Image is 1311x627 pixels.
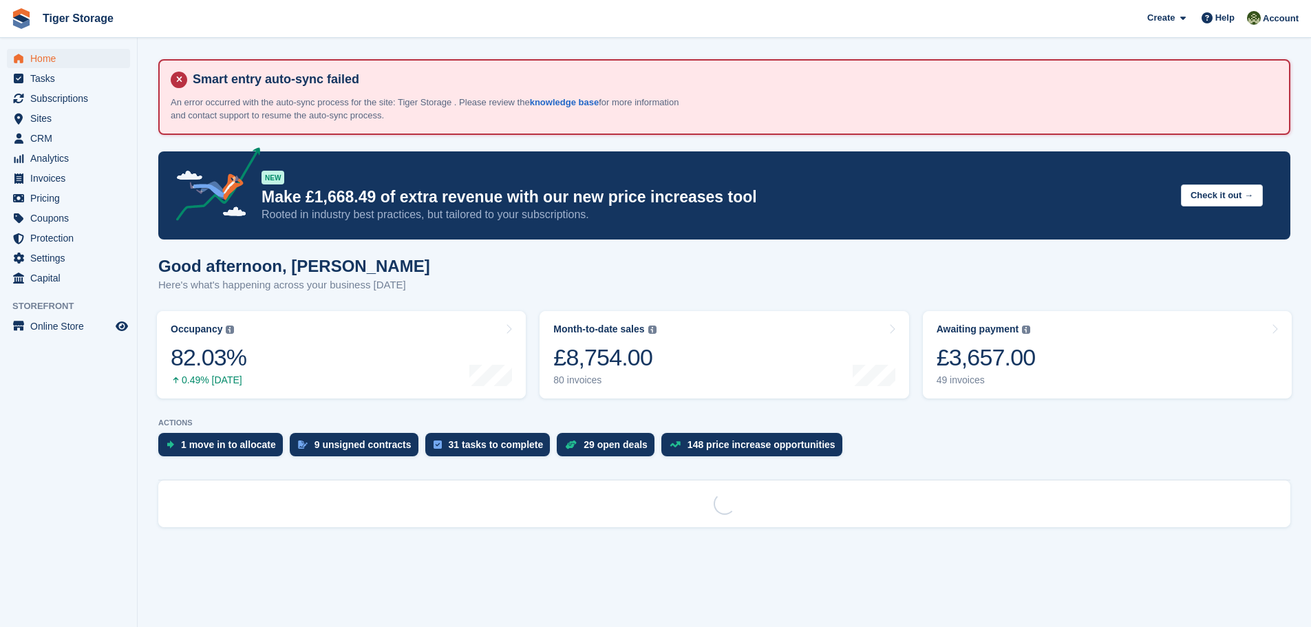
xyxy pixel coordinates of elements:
[30,317,113,336] span: Online Store
[7,268,130,288] a: menu
[30,109,113,128] span: Sites
[553,323,644,335] div: Month-to-date sales
[171,96,687,123] p: An error occurred with the auto-sync process for the site: Tiger Storage . Please review the for ...
[187,72,1278,87] h4: Smart entry auto-sync failed
[530,97,599,107] a: knowledge base
[1181,184,1263,207] button: Check it out →
[449,439,544,450] div: 31 tasks to complete
[7,129,130,148] a: menu
[688,439,835,450] div: 148 price increase opportunities
[648,326,657,334] img: icon-info-grey-7440780725fd019a000dd9b08b2336e03edf1995a4989e88bcd33f0948082b44.svg
[262,171,284,184] div: NEW
[114,318,130,334] a: Preview store
[1215,11,1235,25] span: Help
[262,187,1170,207] p: Make £1,668.49 of extra revenue with our new price increases tool
[553,374,656,386] div: 80 invoices
[171,343,246,372] div: 82.03%
[937,374,1036,386] div: 49 invoices
[1147,11,1175,25] span: Create
[158,277,430,293] p: Here's what's happening across your business [DATE]
[7,229,130,248] a: menu
[30,69,113,88] span: Tasks
[37,7,119,30] a: Tiger Storage
[30,209,113,228] span: Coupons
[923,311,1292,398] a: Awaiting payment £3,657.00 49 invoices
[937,343,1036,372] div: £3,657.00
[12,299,137,313] span: Storefront
[315,439,412,450] div: 9 unsigned contracts
[7,69,130,88] a: menu
[7,169,130,188] a: menu
[30,49,113,68] span: Home
[7,317,130,336] a: menu
[553,343,656,372] div: £8,754.00
[557,433,661,463] a: 29 open deals
[670,441,681,447] img: price_increase_opportunities-93ffe204e8149a01c8c9dc8f82e8f89637d9d84a8eef4429ea346261dce0b2c0.svg
[1247,11,1261,25] img: Matthew Ellwood
[30,149,113,168] span: Analytics
[167,440,174,449] img: move_ins_to_allocate_icon-fdf77a2bb77ea45bf5b3d319d69a93e2d87916cf1d5bf7949dd705db3b84f3ca.svg
[1022,326,1030,334] img: icon-info-grey-7440780725fd019a000dd9b08b2336e03edf1995a4989e88bcd33f0948082b44.svg
[298,440,308,449] img: contract_signature_icon-13c848040528278c33f63329250d36e43548de30e8caae1d1a13099fd9432cc5.svg
[7,248,130,268] a: menu
[434,440,442,449] img: task-75834270c22a3079a89374b754ae025e5fb1db73e45f91037f5363f120a921f8.svg
[157,311,526,398] a: Occupancy 82.03% 0.49% [DATE]
[30,248,113,268] span: Settings
[262,207,1170,222] p: Rooted in industry best practices, but tailored to your subscriptions.
[30,268,113,288] span: Capital
[565,440,577,449] img: deal-1b604bf984904fb50ccaf53a9ad4b4a5d6e5aea283cecdc64d6e3604feb123c2.svg
[937,323,1019,335] div: Awaiting payment
[171,323,222,335] div: Occupancy
[1263,12,1299,25] span: Account
[7,109,130,128] a: menu
[584,439,648,450] div: 29 open deals
[30,189,113,208] span: Pricing
[7,89,130,108] a: menu
[30,129,113,148] span: CRM
[30,169,113,188] span: Invoices
[30,89,113,108] span: Subscriptions
[158,257,430,275] h1: Good afternoon, [PERSON_NAME]
[425,433,557,463] a: 31 tasks to complete
[7,49,130,68] a: menu
[158,418,1290,427] p: ACTIONS
[7,209,130,228] a: menu
[226,326,234,334] img: icon-info-grey-7440780725fd019a000dd9b08b2336e03edf1995a4989e88bcd33f0948082b44.svg
[290,433,425,463] a: 9 unsigned contracts
[171,374,246,386] div: 0.49% [DATE]
[661,433,849,463] a: 148 price increase opportunities
[181,439,276,450] div: 1 move in to allocate
[11,8,32,29] img: stora-icon-8386f47178a22dfd0bd8f6a31ec36ba5ce8667c1dd55bd0f319d3a0aa187defe.svg
[7,149,130,168] a: menu
[158,433,290,463] a: 1 move in to allocate
[540,311,908,398] a: Month-to-date sales £8,754.00 80 invoices
[7,189,130,208] a: menu
[164,147,261,226] img: price-adjustments-announcement-icon-8257ccfd72463d97f412b2fc003d46551f7dbcb40ab6d574587a9cd5c0d94...
[30,229,113,248] span: Protection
